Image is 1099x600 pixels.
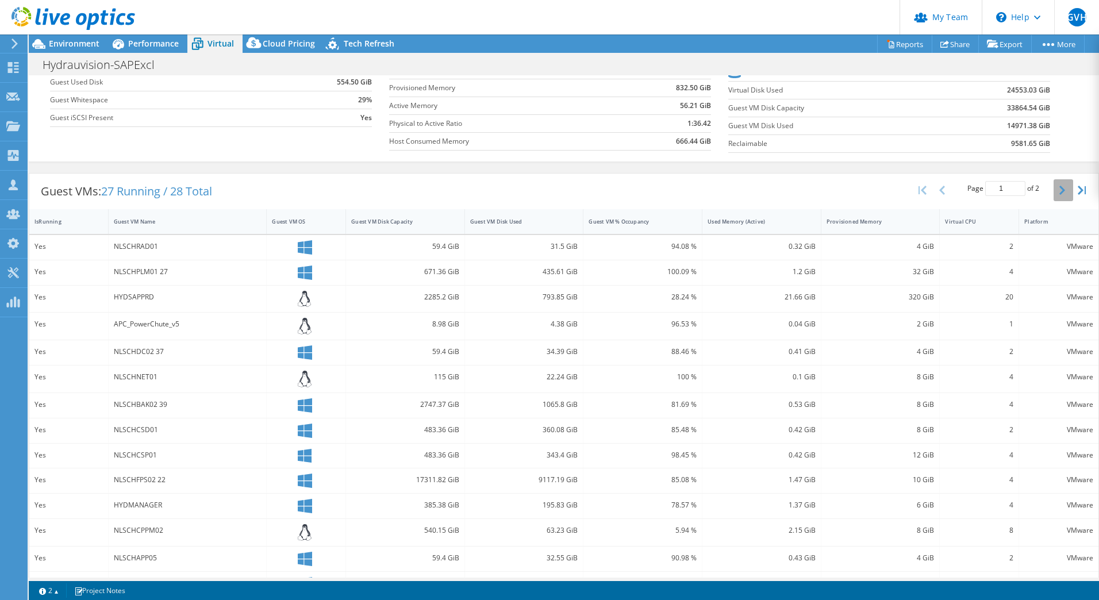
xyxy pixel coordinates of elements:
[34,371,103,383] div: Yes
[1024,524,1093,537] div: VMware
[1024,371,1093,383] div: VMware
[34,345,103,358] div: Yes
[351,552,459,564] div: 59.4 GiB
[114,291,262,303] div: HYDSAPPRD
[827,398,935,411] div: 8 GiB
[114,499,262,511] div: HYDMANAGER
[827,371,935,383] div: 8 GiB
[50,112,295,124] label: Guest iSCSI Present
[49,38,99,49] span: Environment
[589,552,697,564] div: 90.98 %
[708,524,816,537] div: 2.15 GiB
[1024,345,1093,358] div: VMware
[34,524,103,537] div: Yes
[114,474,262,486] div: NLSCHFPS02 22
[827,291,935,303] div: 320 GiB
[708,577,816,590] div: 0.68 GiB
[1024,291,1093,303] div: VMware
[708,552,816,564] div: 0.43 GiB
[687,118,711,129] b: 1:36.42
[827,345,935,358] div: 4 GiB
[470,552,578,564] div: 32.55 GiB
[470,371,578,383] div: 22.24 GiB
[114,524,262,537] div: NLSCHCPPM02
[945,318,1013,330] div: 1
[708,449,816,461] div: 0.42 GiB
[589,371,697,383] div: 100 %
[351,218,445,225] div: Guest VM Disk Capacity
[1024,266,1093,278] div: VMware
[207,38,234,49] span: Virtual
[34,240,103,253] div: Yes
[1031,35,1085,53] a: More
[470,318,578,330] div: 4.38 GiB
[827,240,935,253] div: 4 GiB
[66,583,133,598] a: Project Notes
[680,100,711,111] b: 56.21 GiB
[1024,499,1093,511] div: VMware
[827,266,935,278] div: 32 GiB
[470,499,578,511] div: 195.83 GiB
[272,218,326,225] div: Guest VM OS
[351,371,459,383] div: 115 GiB
[945,398,1013,411] div: 4
[101,183,212,199] span: 27 Running / 28 Total
[1007,120,1050,132] b: 14971.38 GiB
[263,38,315,49] span: Cloud Pricing
[389,118,617,129] label: Physical to Active Ratio
[728,120,939,132] label: Guest VM Disk Used
[945,424,1013,436] div: 2
[351,449,459,461] div: 483.36 GiB
[114,424,262,436] div: NLSCHCSD01
[37,59,172,71] h1: Hydrauvision-SAPExcl
[708,240,816,253] div: 0.32 GiB
[114,240,262,253] div: NLSCHRAD01
[1024,424,1093,436] div: VMware
[114,345,262,358] div: NLSCHDC02 37
[351,424,459,436] div: 483.36 GiB
[34,318,103,330] div: Yes
[34,499,103,511] div: Yes
[728,102,939,114] label: Guest VM Disk Capacity
[945,552,1013,564] div: 2
[470,474,578,486] div: 9117.19 GiB
[34,552,103,564] div: Yes
[34,449,103,461] div: Yes
[470,577,578,590] div: 924.29 GiB
[470,291,578,303] div: 793.85 GiB
[34,474,103,486] div: Yes
[589,318,697,330] div: 96.53 %
[728,138,939,149] label: Reclaimable
[114,218,248,225] div: Guest VM Name
[1007,102,1050,114] b: 33864.54 GiB
[50,94,295,106] label: Guest Whitespace
[351,398,459,411] div: 2747.37 GiB
[389,136,617,147] label: Host Consumed Memory
[996,12,1006,22] svg: \n
[128,38,179,49] span: Performance
[351,318,459,330] div: 8.98 GiB
[676,136,711,147] b: 666.44 GiB
[589,266,697,278] div: 100.09 %
[985,181,1025,196] input: jump to page
[945,499,1013,511] div: 4
[589,577,697,590] div: 99.72 %
[708,371,816,383] div: 0.1 GiB
[114,449,262,461] div: NLSCHCSP01
[827,524,935,537] div: 8 GiB
[1024,398,1093,411] div: VMware
[589,424,697,436] div: 85.48 %
[589,240,697,253] div: 94.08 %
[589,218,683,225] div: Guest VM % Occupancy
[114,577,262,590] div: NLSCHPLM03
[114,371,262,383] div: NLSCHNET01
[945,218,1000,225] div: Virtual CPU
[351,577,459,590] div: 1328.16 GiB
[945,240,1013,253] div: 2
[389,82,617,94] label: Provisioned Memory
[114,318,262,330] div: APC_PowerChute_v5
[708,318,816,330] div: 0.04 GiB
[344,38,394,49] span: Tech Refresh
[1011,138,1050,149] b: 9581.65 GiB
[114,552,262,564] div: NLSCHAPP05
